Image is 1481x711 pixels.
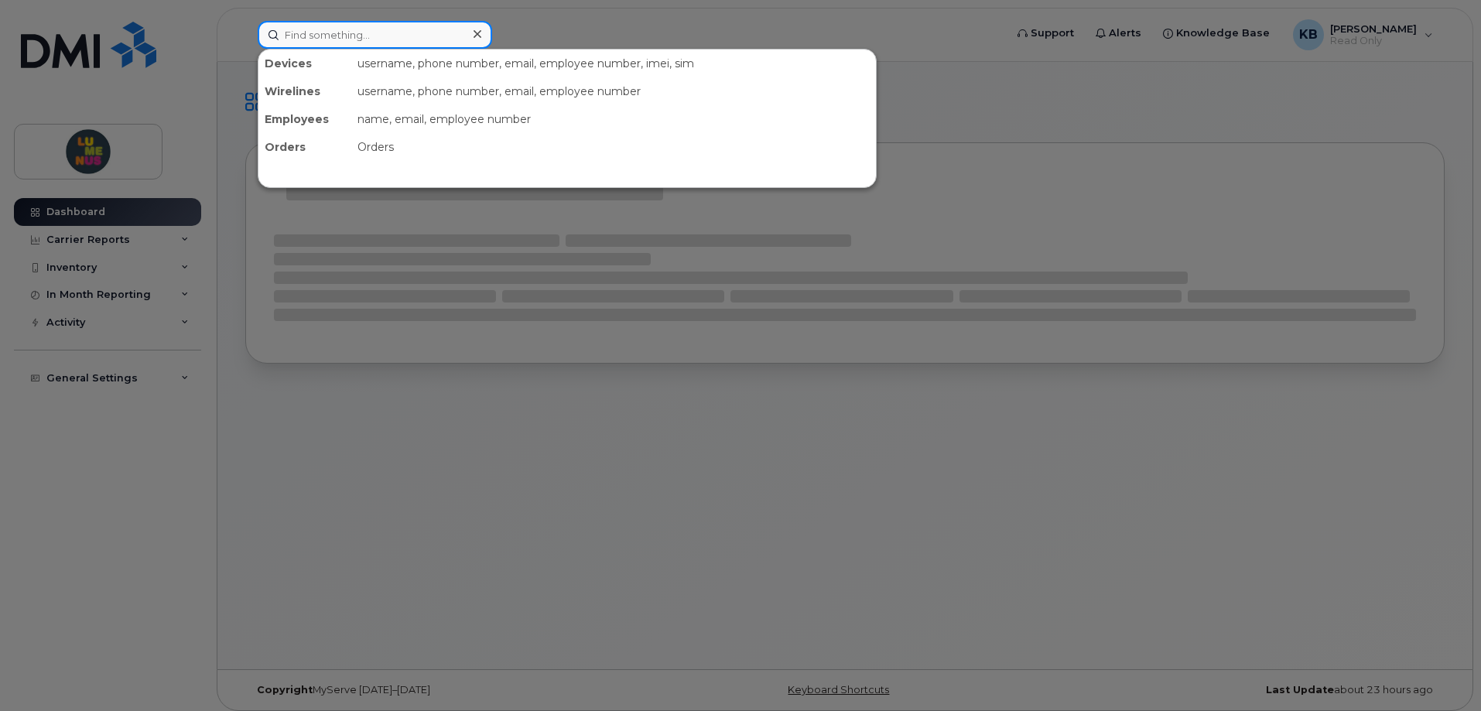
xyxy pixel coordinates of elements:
div: Orders [258,133,351,161]
div: Employees [258,105,351,133]
div: Devices [258,50,351,77]
div: name, email, employee number [351,105,876,133]
div: username, phone number, email, employee number, imei, sim [351,50,876,77]
div: username, phone number, email, employee number [351,77,876,105]
div: Orders [351,133,876,161]
div: Wirelines [258,77,351,105]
